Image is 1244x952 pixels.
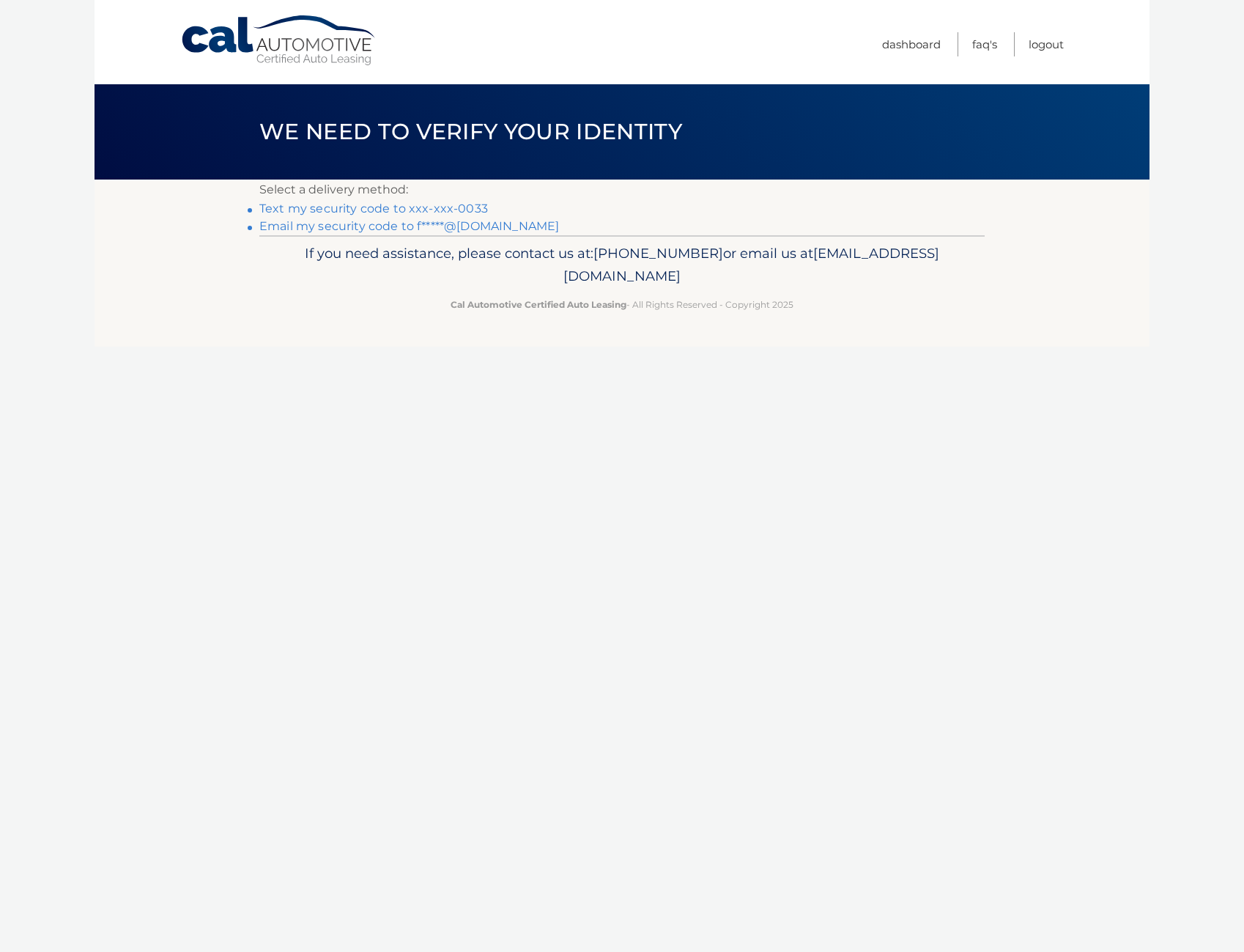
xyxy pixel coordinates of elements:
[451,299,626,310] strong: Cal Automotive Certified Auto Leasing
[259,202,488,215] a: Text my security code to xxx-xxx-0033
[269,297,975,312] p: - All Rights Reserved - Copyright 2025
[259,219,559,233] a: Email my security code to f*****@[DOMAIN_NAME]
[593,245,723,262] span: [PHONE_NUMBER]
[882,32,941,56] a: Dashboard
[972,32,997,56] a: FAQ's
[180,15,378,67] a: Cal Automotive
[269,242,975,289] p: If you need assistance, please contact us at: or email us at
[259,118,682,145] span: We need to verify your identity
[1029,32,1064,56] a: Logout
[259,180,985,200] p: Select a delivery method:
